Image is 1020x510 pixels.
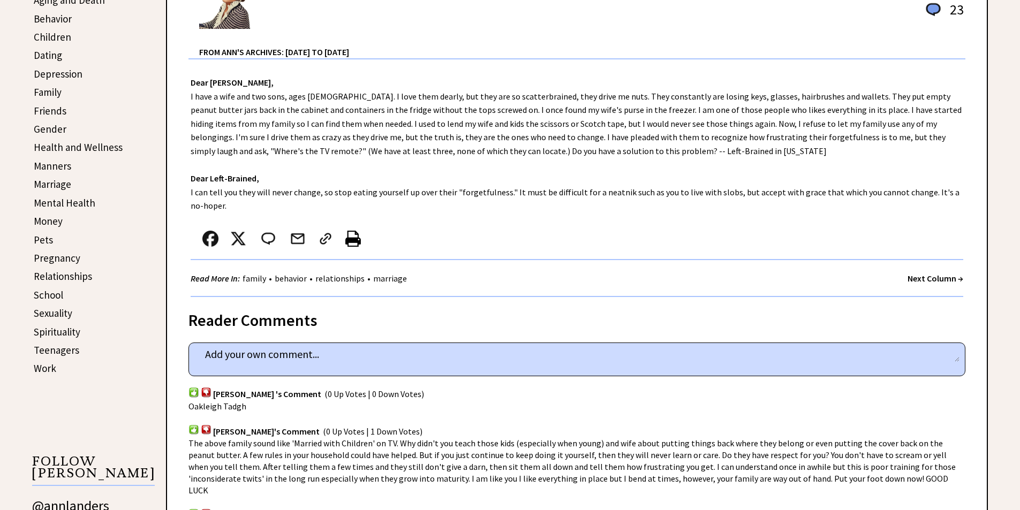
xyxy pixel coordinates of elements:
[213,389,321,400] span: [PERSON_NAME] 's Comment
[230,231,246,247] img: x_small.png
[34,12,72,25] a: Behavior
[34,178,71,191] a: Marriage
[371,273,410,284] a: marriage
[34,344,79,356] a: Teenagers
[188,424,199,435] img: votup.png
[34,49,62,62] a: Dating
[191,173,259,184] strong: Dear Left-Brained,
[191,273,240,284] strong: Read More In:
[213,426,320,437] span: [PERSON_NAME]'s Comment
[199,30,965,58] div: From Ann's Archives: [DATE] to [DATE]
[34,86,62,98] a: Family
[240,273,269,284] a: family
[34,270,92,283] a: Relationships
[318,231,334,247] img: link_02.png
[188,438,956,496] span: The above family sound like 'Married with Children' on TV. Why didn't you teach those kids (espec...
[34,159,71,172] a: Manners
[188,387,199,397] img: votup.png
[34,307,72,319] a: Sexuality
[34,123,66,135] a: Gender
[313,273,367,284] a: relationships
[259,231,277,247] img: message_round%202.png
[945,1,964,29] td: 23
[32,455,155,486] p: FOLLOW [PERSON_NAME]
[323,426,422,437] span: (0 Up Votes | 1 Down Votes)
[924,1,943,18] img: message_round%201.png
[34,141,123,154] a: Health and Wellness
[167,59,987,297] div: I have a wife and two sons, ages [DEMOGRAPHIC_DATA]. I love them dearly, but they are so scatterb...
[34,288,63,301] a: School
[908,273,963,284] a: Next Column →
[201,424,211,435] img: votdown.png
[34,31,71,43] a: Children
[34,233,53,246] a: Pets
[272,273,309,284] a: behavior
[34,325,80,338] a: Spirituality
[191,77,274,88] strong: Dear [PERSON_NAME],
[34,67,82,80] a: Depression
[34,252,80,264] a: Pregnancy
[34,215,63,227] a: Money
[202,231,218,247] img: facebook.png
[34,362,56,375] a: Work
[191,272,410,285] div: • • •
[34,196,95,209] a: Mental Health
[34,104,66,117] a: Friends
[345,231,361,247] img: printer%20icon.png
[290,231,306,247] img: mail.png
[201,387,211,397] img: votdown.png
[324,389,424,400] span: (0 Up Votes | 0 Down Votes)
[188,309,965,326] div: Reader Comments
[188,401,246,412] span: Oakleigh Tadgh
